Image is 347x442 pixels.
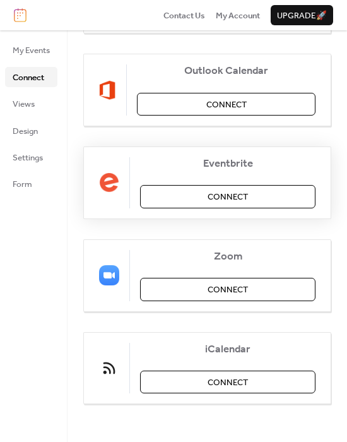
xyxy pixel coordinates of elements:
span: Views [13,98,35,110]
span: Outlook Calendar [137,65,315,78]
span: Connect [208,376,248,389]
span: iCalendar [140,343,315,356]
span: Contact Us [163,9,205,22]
a: My Events [5,40,57,60]
span: Connect [13,71,44,84]
span: Design [13,125,38,138]
span: Eventbrite [140,158,315,170]
span: Form [13,178,32,191]
a: Connect [5,67,57,87]
button: Connect [140,185,315,208]
span: My Account [216,9,260,22]
img: outlook [99,80,116,100]
span: Connect [208,191,248,203]
a: Settings [5,147,57,167]
img: zoom [99,265,119,285]
a: Contact Us [163,9,205,21]
img: ical [99,358,119,378]
a: Views [5,93,57,114]
button: Connect [140,278,315,301]
span: Upgrade 🚀 [277,9,327,22]
span: My Events [13,44,50,57]
a: My Account [216,9,260,21]
span: Settings [13,152,43,164]
img: logo [14,8,26,22]
button: Connect [137,93,315,116]
button: Connect [140,371,315,393]
span: Zoom [140,251,315,263]
img: eventbrite [99,172,119,193]
a: Design [5,121,57,141]
a: Form [5,174,57,194]
button: Upgrade🚀 [271,5,333,25]
span: Connect [206,99,247,111]
span: Connect [208,284,248,296]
